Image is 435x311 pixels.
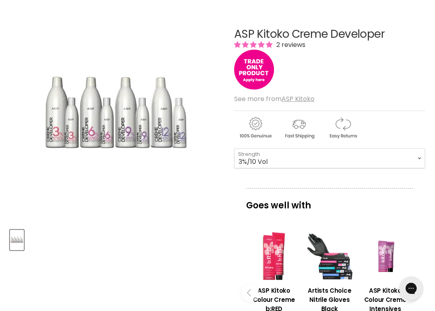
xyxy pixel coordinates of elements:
span: 5.00 stars [234,40,274,49]
iframe: Gorgias live chat messenger [395,274,427,303]
p: Goes well with [246,188,413,214]
img: ASP Kitoko Creme Developer [11,231,23,249]
button: ASP Kitoko Creme Developer [10,230,24,250]
span: 2 reviews [274,40,305,49]
div: ASP Kitoko Creme Developer image. Click or Scroll to Zoom. [10,8,224,222]
img: genuine.gif [234,116,276,140]
img: shipping.gif [278,116,320,140]
h1: ASP Kitoko Creme Developer [234,28,425,41]
a: ASP Kitoko [282,94,315,103]
div: Product thumbnails [9,227,225,250]
span: See more from [234,94,315,103]
img: returns.gif [322,116,364,140]
img: tradeonly_small.jpg [234,50,274,89]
